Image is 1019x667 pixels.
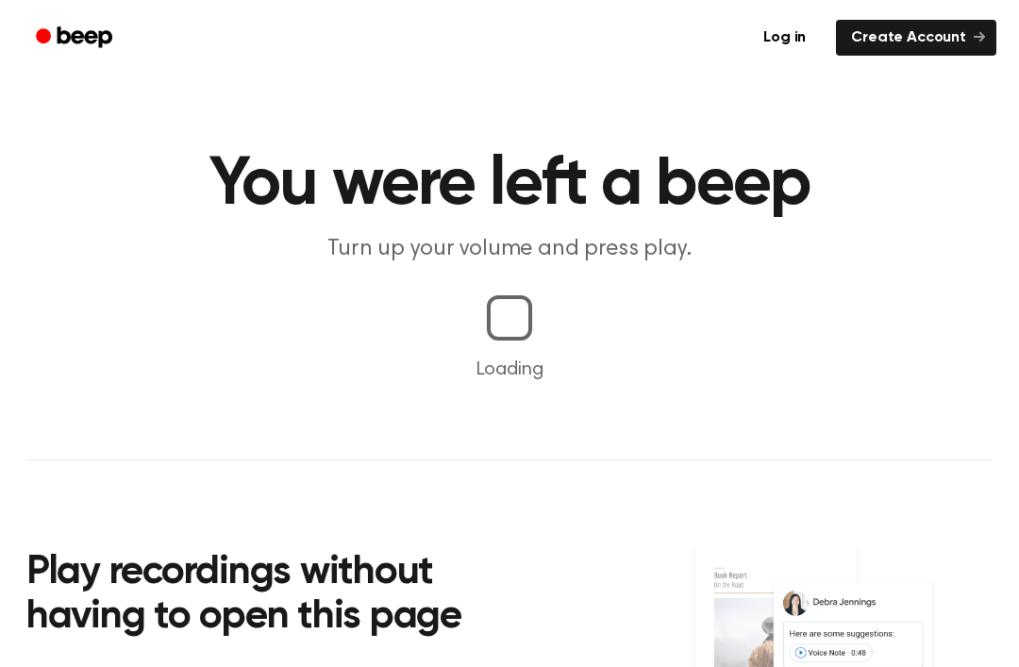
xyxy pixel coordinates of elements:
p: Loading [23,356,996,384]
a: Beep [23,20,129,57]
h2: Play recordings without having to open this page [26,551,535,641]
p: Turn up your volume and press play. [147,234,872,265]
a: Log in [744,16,825,59]
a: Create Account [836,20,996,56]
h1: You were left a beep [26,151,993,219]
